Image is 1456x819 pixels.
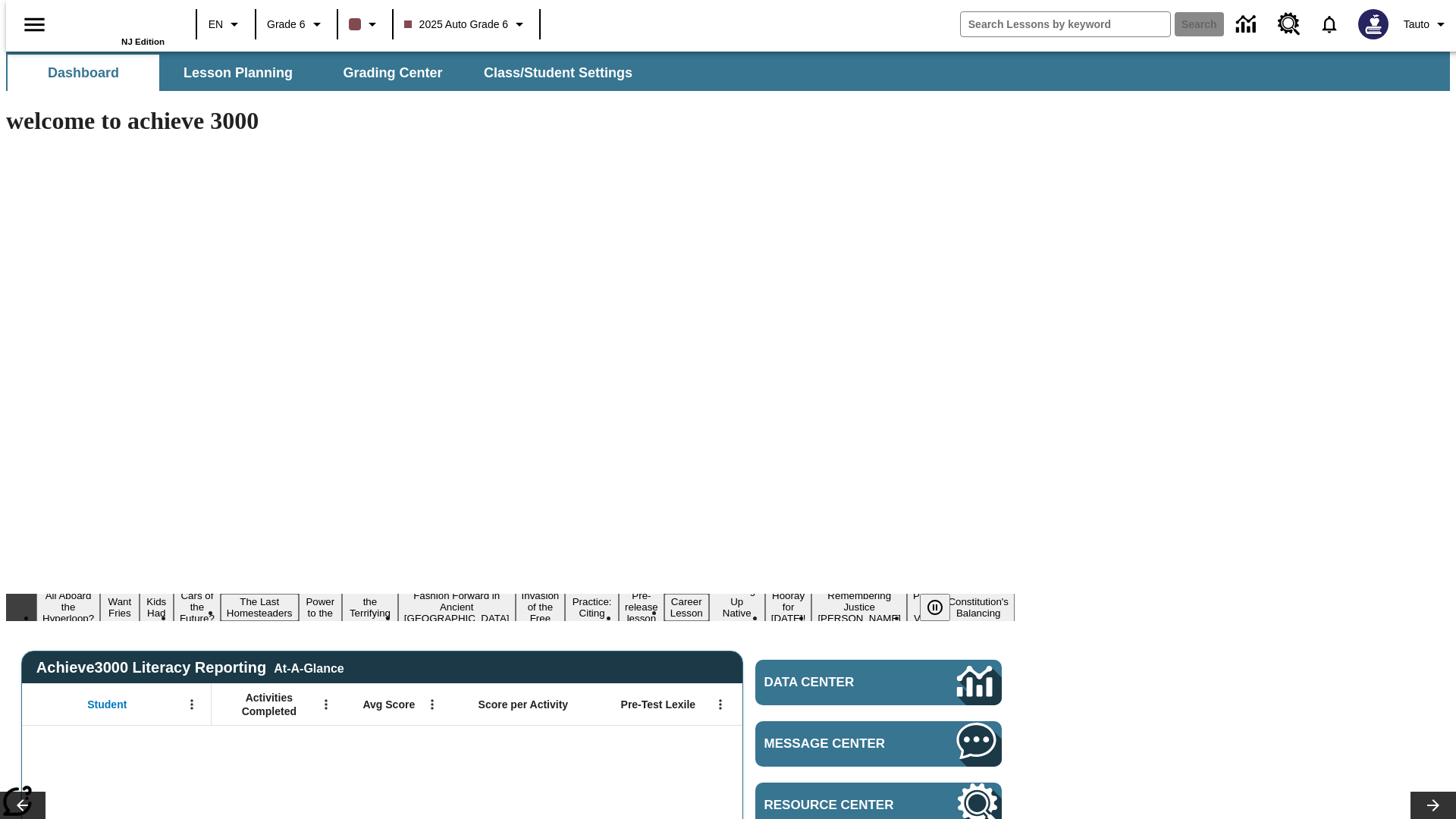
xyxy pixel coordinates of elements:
[764,798,912,813] span: Resource Center
[6,52,1450,91] div: SubNavbar
[299,582,343,632] button: Slide 6 Solar Power to the People
[920,594,950,621] button: Pause
[48,64,119,82] span: Dashboard
[342,582,398,632] button: Slide 7 Attack of the Terrifying Tomatoes
[764,675,906,690] span: Data Center
[1227,4,1269,45] a: Data Center
[942,582,1015,632] button: Slide 17 The Constitution's Balancing Act
[565,582,619,632] button: Slide 10 Mixed Practice: Citing Evidence
[484,64,632,82] span: Class/Student Settings
[162,55,314,91] button: Lesson Planning
[209,17,223,33] span: EN
[66,7,165,37] a: Home
[404,17,509,33] span: 2025 Auto Grade 6
[66,5,165,46] div: Home
[1269,4,1310,45] a: Resource Center, Will open in new tab
[398,11,535,38] button: Class: 2025 Auto Grade 6, Select your class
[343,11,388,38] button: Class color is dark brown. Change class color
[765,588,812,626] button: Slide 14 Hooray for Constitution Day!
[398,588,516,626] button: Slide 8 Fashion Forward in Ancient Rome
[184,64,293,82] span: Lesson Planning
[36,659,344,676] span: Achieve3000 Literacy Reporting
[1404,17,1429,33] span: Tauto
[121,37,165,46] span: NJ Edition
[621,698,696,711] span: Pre-Test Lexile
[811,588,907,626] button: Slide 15 Remembering Justice O'Connor
[479,698,569,711] span: Score per Activity
[6,55,646,91] div: SubNavbar
[1410,792,1456,819] button: Lesson carousel, Next
[12,2,57,47] button: Open side menu
[472,55,645,91] button: Class/Student Settings
[1358,9,1389,39] img: Avatar
[764,736,912,752] span: Message Center
[219,691,319,718] span: Activities Completed
[1349,5,1398,44] button: Select a new avatar
[87,698,127,711] span: Student
[907,588,942,626] button: Slide 16 Point of View
[920,594,965,621] div: Pause
[619,588,664,626] button: Slide 11 Pre-release lesson
[315,693,337,716] button: Open Menu
[516,576,566,638] button: Slide 9 The Invasion of the Free CD
[343,64,442,82] span: Grading Center
[36,588,100,626] button: Slide 1 All Aboard the Hyperloop?
[8,55,159,91] button: Dashboard
[174,588,221,626] button: Slide 4 Cars of the Future?
[180,693,203,716] button: Open Menu
[755,721,1002,767] a: Message Center
[317,55,469,91] button: Grading Center
[362,698,415,711] span: Avg Score
[100,571,139,644] button: Slide 2 Do You Want Fries With That?
[261,11,332,38] button: Grade: Grade 6, Select a grade
[202,11,250,38] button: Language: EN, Select a language
[709,582,765,632] button: Slide 13 Cooking Up Native Traditions
[221,594,299,621] button: Slide 5 The Last Homesteaders
[664,594,709,621] button: Slide 12 Career Lesson
[961,12,1170,36] input: search field
[267,17,306,33] span: Grade 6
[709,693,732,716] button: Open Menu
[421,693,444,716] button: Open Menu
[1398,11,1456,38] button: Profile/Settings
[140,571,174,644] button: Slide 3 Dirty Jobs Kids Had To Do
[274,659,344,676] div: At-A-Glance
[755,660,1002,705] a: Data Center
[6,107,1015,135] h1: welcome to achieve 3000
[1310,5,1349,44] a: Notifications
